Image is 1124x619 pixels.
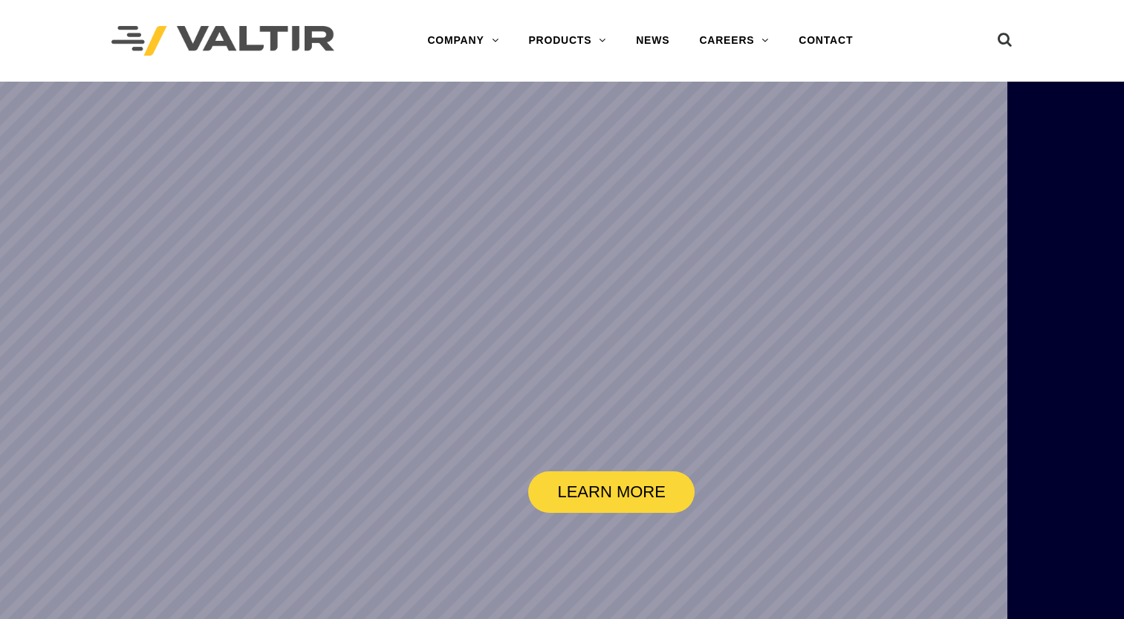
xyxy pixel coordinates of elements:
a: CONTACT [784,26,868,56]
a: LEARN MORE [528,471,695,513]
img: Valtir [111,26,334,56]
a: NEWS [621,26,684,56]
a: CAREERS [684,26,784,56]
a: PRODUCTS [513,26,621,56]
a: COMPANY [412,26,513,56]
